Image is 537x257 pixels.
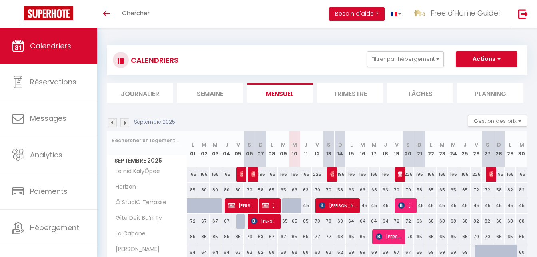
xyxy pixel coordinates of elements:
th: 06 [244,131,255,167]
th: 13 [323,131,334,167]
div: 64 [357,214,368,229]
div: 68 [516,214,527,229]
div: 63 [380,183,391,197]
span: Ô StudiO Terrasse [108,198,168,207]
abbr: M [281,141,286,149]
img: ... [413,7,425,19]
div: 225 [403,167,414,182]
abbr: J [384,141,387,149]
button: Filtrer par hébergement [367,51,444,67]
div: 65 [357,229,368,244]
h3: CALENDRIERS [129,51,178,69]
span: [PERSON_NAME] [398,167,402,182]
th: 15 [346,131,357,167]
div: 165 [380,167,391,182]
div: 77 [323,229,334,244]
div: 82 [482,214,493,229]
input: Rechercher un logement... [112,133,182,148]
div: 165 [459,167,471,182]
th: 03 [210,131,221,167]
span: [PERSON_NAME] [330,167,334,182]
abbr: S [248,141,251,149]
abbr: L [192,141,194,149]
span: Réservations [30,77,76,87]
span: La Cabane [108,229,148,238]
div: 66 [414,214,425,229]
div: 68 [459,214,471,229]
div: 72 [187,214,198,229]
span: Analytics [30,150,62,160]
div: 65 [278,214,289,229]
th: 27 [482,131,493,167]
div: 67 [221,214,232,229]
img: logout [518,9,528,19]
abbr: L [430,141,432,149]
span: [PERSON_NAME] [262,198,277,213]
div: 80 [198,183,210,197]
div: 70 [312,183,323,197]
span: [PERSON_NAME] [108,245,162,254]
abbr: V [315,141,319,149]
th: 22 [425,131,436,167]
div: 65 [437,229,448,244]
span: [PERSON_NAME] [240,167,243,182]
div: 63 [369,183,380,197]
div: 70 [482,229,493,244]
div: 85 [198,229,210,244]
span: Chercher [122,9,150,17]
span: Le nid KalyÔpée [108,167,162,176]
div: 165 [425,167,436,182]
div: 45 [516,198,527,213]
th: 28 [493,131,505,167]
th: 30 [516,131,527,167]
div: 165 [448,167,459,182]
abbr: L [271,141,273,149]
li: Journalier [107,83,173,103]
div: 60 [493,214,505,229]
abbr: J [225,141,228,149]
th: 16 [357,131,368,167]
span: Horizon [108,183,138,191]
div: 195 [334,167,345,182]
abbr: S [406,141,410,149]
div: 45 [448,198,459,213]
div: 70 [403,183,414,197]
div: 67 [278,229,289,244]
div: 65 [493,229,505,244]
img: Super Booking [24,6,73,20]
div: 67 [210,214,221,229]
abbr: D [259,141,263,149]
abbr: M [372,141,377,149]
div: 64 [380,214,391,229]
span: [PERSON_NAME] [319,198,356,213]
div: 165 [266,167,277,182]
th: 26 [471,131,482,167]
abbr: M [519,141,524,149]
div: 77 [312,229,323,244]
div: 82 [505,183,516,197]
th: 20 [403,131,414,167]
div: 165 [289,167,300,182]
div: 68 [425,214,436,229]
abbr: L [350,141,353,149]
div: 65 [278,183,289,197]
div: 65 [289,214,300,229]
div: 85 [232,229,244,244]
abbr: S [486,141,489,149]
abbr: M [202,141,206,149]
div: 68 [505,214,516,229]
span: Hébergement [30,223,79,233]
span: Messages [30,113,66,123]
abbr: V [475,141,478,149]
div: 45 [505,198,516,213]
span: Paiements [30,186,68,196]
div: 70 [323,214,334,229]
div: 65 [414,229,425,244]
li: Mensuel [247,83,313,103]
div: 85 [187,183,198,197]
th: 01 [187,131,198,167]
div: 165 [300,167,311,182]
abbr: M [292,141,297,149]
div: 63 [289,183,300,197]
abbr: V [395,141,399,149]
